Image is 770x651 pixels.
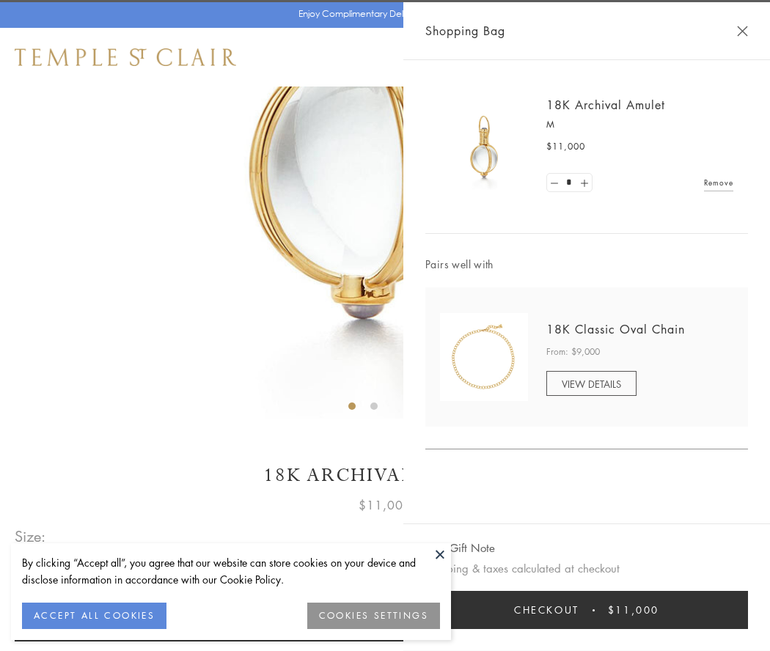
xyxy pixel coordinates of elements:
[546,371,637,396] a: VIEW DETAILS
[298,7,465,21] p: Enjoy Complimentary Delivery & Returns
[608,602,659,618] span: $11,000
[546,321,685,337] a: 18K Classic Oval Chain
[440,313,528,401] img: N88865-OV18
[15,524,47,548] span: Size:
[359,496,411,515] span: $11,000
[546,139,585,154] span: $11,000
[737,26,748,37] button: Close Shopping Bag
[704,174,733,191] a: Remove
[425,591,748,629] button: Checkout $11,000
[425,21,505,40] span: Shopping Bag
[546,97,665,113] a: 18K Archival Amulet
[546,345,600,359] span: From: $9,000
[440,103,528,191] img: 18K Archival Amulet
[576,174,591,192] a: Set quantity to 2
[15,48,236,66] img: Temple St. Clair
[546,117,733,132] p: M
[425,539,495,557] button: Add Gift Note
[425,256,748,273] span: Pairs well with
[22,554,440,588] div: By clicking “Accept all”, you agree that our website can store cookies on your device and disclos...
[514,602,579,618] span: Checkout
[22,603,166,629] button: ACCEPT ALL COOKIES
[425,559,748,578] p: Shipping & taxes calculated at checkout
[547,174,562,192] a: Set quantity to 0
[562,377,621,391] span: VIEW DETAILS
[15,463,755,488] h1: 18K Archival Amulet
[307,603,440,629] button: COOKIES SETTINGS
